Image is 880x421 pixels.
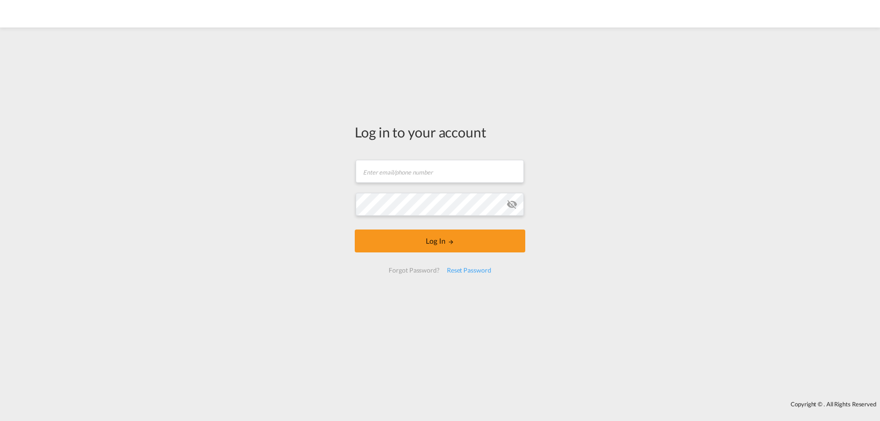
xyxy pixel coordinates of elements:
md-icon: icon-eye-off [506,199,517,210]
button: LOGIN [355,230,525,252]
div: Reset Password [443,262,495,279]
input: Enter email/phone number [356,160,524,183]
div: Log in to your account [355,122,525,142]
div: Forgot Password? [385,262,443,279]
